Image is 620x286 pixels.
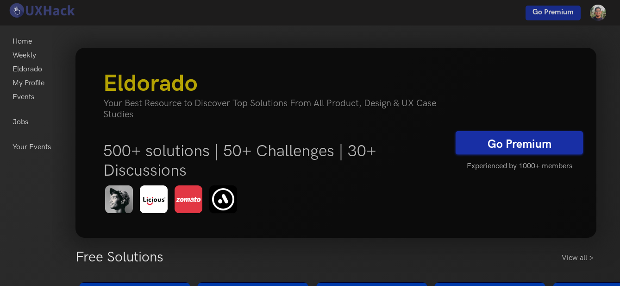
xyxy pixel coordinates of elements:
a: Go Premium [526,6,581,20]
img: UXHack logo [7,2,76,19]
a: Go Premium [456,131,583,154]
h4: Your Best Resource to Discover Top Solutions From All Product, Design & UX Case Studies [103,98,449,120]
a: Jobs [13,115,28,129]
a: Your Events [13,140,51,154]
h5: Experienced by 1000+ members [456,157,583,176]
a: Weekly [13,49,36,63]
a: Eldorado [13,63,42,76]
a: Home [13,35,32,49]
h3: Eldorado [103,70,449,98]
h5: 500+ solutions | 50+ Challenges | 30+ Discussions [103,141,449,180]
img: eldorado-banner-1.png [103,184,243,216]
a: Events [13,90,34,104]
h3: Free Solutions [75,249,163,266]
img: Your profile pic [590,5,606,21]
a: View all > [562,253,596,264]
a: My Profile [13,76,44,90]
span: Go Premium [532,8,574,17]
